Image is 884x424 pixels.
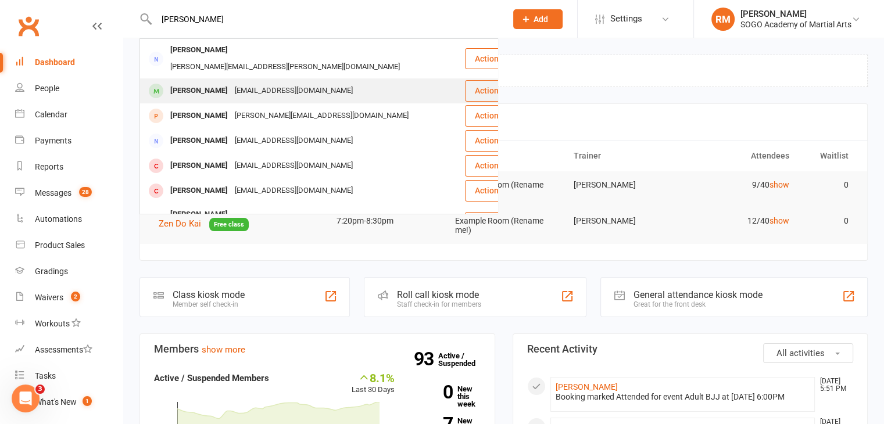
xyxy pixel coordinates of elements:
[556,382,618,391] a: [PERSON_NAME]
[15,258,123,285] a: Gradings
[35,345,92,354] div: Assessments
[770,180,789,189] a: show
[231,107,412,124] div: [PERSON_NAME][EMAIL_ADDRESS][DOMAIN_NAME]
[800,171,859,199] td: 0
[15,154,123,180] a: Reports
[326,207,445,235] td: 7:20pm-8:30pm
[563,207,681,235] td: [PERSON_NAME]
[15,76,123,102] a: People
[15,180,123,206] a: Messages 28
[173,289,245,300] div: Class kiosk mode
[35,162,63,171] div: Reports
[465,48,522,69] button: Actions
[465,212,522,233] button: Actions
[35,293,63,302] div: Waivers
[681,207,800,235] td: 12/40
[776,348,825,358] span: All activities
[231,132,356,149] div: [EMAIL_ADDRESS][DOMAIN_NAME]
[35,136,71,145] div: Payments
[15,337,123,363] a: Assessments
[563,141,681,171] th: Trainer
[412,383,453,401] strong: 0
[35,267,68,276] div: Gradings
[154,373,269,383] strong: Active / Suspended Members
[35,385,45,394] span: 3
[414,350,438,368] strong: 93
[711,8,735,31] div: RM
[35,397,77,407] div: What's New
[231,82,356,99] div: [EMAIL_ADDRESS][DOMAIN_NAME]
[35,214,82,224] div: Automations
[352,371,395,384] div: 8.1%
[763,343,853,363] button: All activities
[14,12,43,41] a: Clubworx
[681,171,800,199] td: 9/40
[231,157,356,174] div: [EMAIL_ADDRESS][DOMAIN_NAME]
[352,371,395,396] div: Last 30 Days
[209,218,249,231] span: Free class
[465,80,522,101] button: Actions
[740,19,851,30] div: SOGO Academy of Martial Arts
[35,371,56,380] div: Tasks
[15,128,123,154] a: Payments
[563,171,681,199] td: [PERSON_NAME]
[814,378,853,393] time: [DATE] 5:51 PM
[465,130,522,151] button: Actions
[740,9,851,19] div: [PERSON_NAME]
[167,107,231,124] div: [PERSON_NAME]
[35,319,70,328] div: Workouts
[556,392,810,402] div: Booking marked Attended for event Adult BJJ at [DATE] 6:00PM
[35,84,59,93] div: People
[173,300,245,308] div: Member self check-in
[167,182,231,199] div: [PERSON_NAME]
[35,110,67,119] div: Calendar
[412,385,481,408] a: 0New this week
[167,59,403,76] div: [PERSON_NAME][EMAIL_ADDRESS][PERSON_NAME][DOMAIN_NAME]
[465,105,522,126] button: Actions
[35,188,71,197] div: Messages
[231,182,356,199] div: [EMAIL_ADDRESS][DOMAIN_NAME]
[527,343,854,355] h3: Recent Activity
[397,289,481,300] div: Roll call kiosk mode
[15,49,123,76] a: Dashboard
[154,343,481,355] h3: Members
[35,240,85,250] div: Product Sales
[202,344,245,355] a: show more
[153,11,498,27] input: Search...
[167,157,231,174] div: [PERSON_NAME]
[167,42,231,59] div: [PERSON_NAME]
[634,289,763,300] div: General attendance kiosk mode
[438,343,489,376] a: 93Active / Suspended
[15,363,123,389] a: Tasks
[83,396,92,406] span: 1
[15,102,123,128] a: Calendar
[445,171,563,208] td: Example Room (Rename me!)
[15,311,123,337] a: Workouts
[465,180,522,201] button: Actions
[79,187,92,197] span: 28
[610,6,642,32] span: Settings
[35,58,75,67] div: Dashboard
[634,300,763,308] div: Great for the front desk
[71,292,80,301] span: 2
[770,216,789,225] a: show
[15,232,123,258] a: Product Sales
[12,385,40,412] iframe: Intercom live chat
[159,218,201,229] span: Zen Do Kai
[15,206,123,232] a: Automations
[681,141,800,171] th: Attendees
[800,207,859,235] td: 0
[167,206,231,223] div: [PERSON_NAME]
[445,207,563,244] td: Example Room (Rename me!)
[445,141,563,171] th: Location
[15,285,123,311] a: Waivers 2
[153,117,854,128] h3: Coming up [DATE]
[167,132,231,149] div: [PERSON_NAME]
[465,155,522,176] button: Actions
[15,389,123,415] a: What's New1
[159,217,249,231] button: Zen Do KaiFree class
[534,15,548,24] span: Add
[139,55,868,87] div: We're working on an update to your Clubworx dashboard.
[513,9,563,29] button: Add
[800,141,859,171] th: Waitlist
